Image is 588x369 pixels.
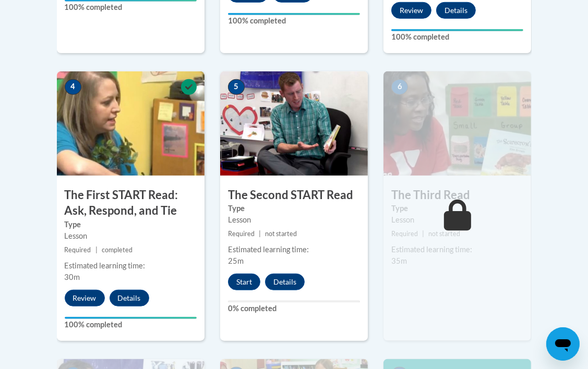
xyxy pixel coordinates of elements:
span: Required [391,230,418,238]
label: Type [228,203,360,214]
label: 100% completed [391,31,523,43]
div: Lesson [65,230,197,242]
button: Start [228,274,260,290]
label: Type [65,219,197,230]
span: | [259,230,261,238]
span: 35m [391,256,407,265]
h3: The Third Read [383,187,531,203]
span: 25m [228,256,244,265]
button: Details [265,274,305,290]
img: Course Image [383,71,531,176]
span: not started [429,230,461,238]
h3: The First START Read: Ask, Respond, and Tie [57,187,205,219]
img: Course Image [220,71,368,176]
div: Lesson [391,214,523,226]
span: completed [102,246,133,254]
div: Estimated learning time: [228,244,360,255]
label: 100% completed [65,2,197,13]
iframe: Button to launch messaging window [546,327,580,361]
span: Required [65,246,91,254]
span: 6 [391,79,408,95]
button: Review [391,2,431,19]
label: 0% completed [228,303,360,314]
span: Required [228,230,255,238]
img: Course Image [57,71,205,176]
h3: The Second START Read [220,187,368,203]
span: 5 [228,79,245,95]
button: Review [65,290,105,306]
div: Estimated learning time: [391,244,523,255]
button: Details [436,2,476,19]
div: Estimated learning time: [65,260,197,272]
label: Type [391,203,523,214]
button: Details [110,290,149,306]
div: Your progress [65,317,197,319]
span: 30m [65,273,80,281]
span: | [422,230,424,238]
label: 100% completed [228,15,360,27]
span: | [95,246,98,254]
div: Your progress [228,13,360,15]
div: Your progress [391,29,523,31]
span: not started [265,230,297,238]
span: 4 [65,79,81,95]
div: Lesson [228,214,360,226]
label: 100% completed [65,319,197,330]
